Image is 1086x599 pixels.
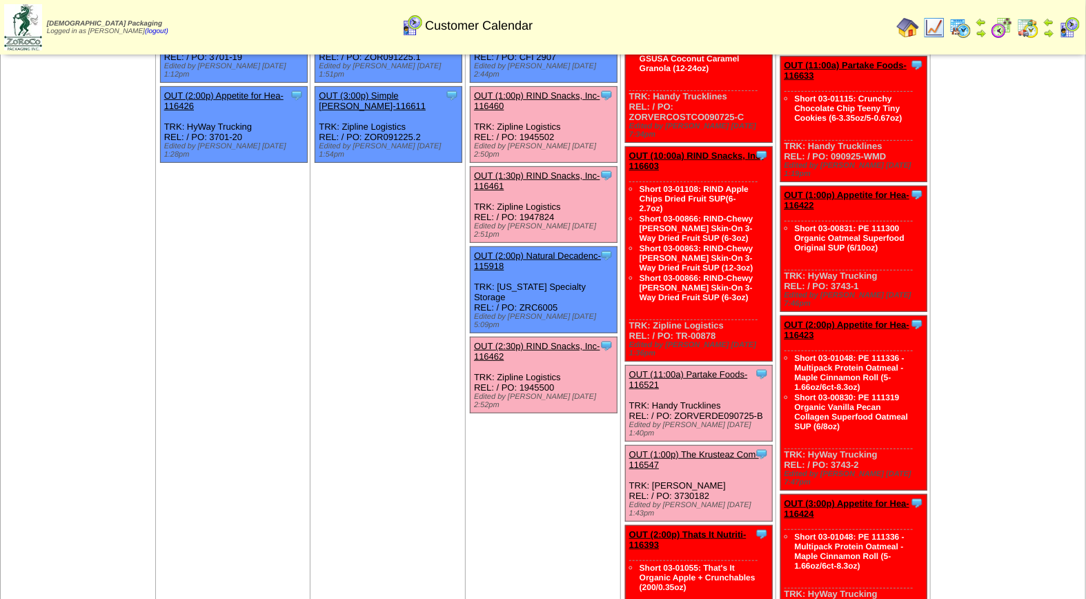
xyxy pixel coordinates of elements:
div: Edited by [PERSON_NAME] [DATE] 1:54pm [319,142,462,159]
img: Tooltip [290,88,304,102]
a: Short 03-01108: RIND Apple Chips Dried Fruit SUP(6-2.7oz) [640,184,749,213]
img: Tooltip [755,367,769,381]
img: Tooltip [600,88,613,102]
img: Tooltip [600,248,613,262]
img: Tooltip [910,188,924,202]
div: TRK: Zipline Logistics REL: / PO: 1945500 [471,337,618,413]
div: Edited by [PERSON_NAME] [DATE] 2:51pm [474,222,617,239]
img: line_graph.gif [923,17,945,39]
a: (logout) [145,28,168,35]
div: Edited by [PERSON_NAME] [DATE] 1:40pm [629,421,772,438]
div: Edited by [PERSON_NAME] [DATE] 1:43pm [629,501,772,518]
a: Short 03-00866: RIND-Chewy [PERSON_NAME] Skin-On 3-Way Dried Fruit SUP (6-3oz) [640,214,753,243]
a: OUT (11:00a) Partake Foods-116521 [629,369,748,390]
span: Logged in as [PERSON_NAME] [47,20,168,35]
div: Edited by [PERSON_NAME] [DATE] 1:51pm [319,62,462,79]
img: Tooltip [755,447,769,461]
a: OUT (2:00p) Natural Decadenc-115918 [474,251,601,271]
div: TRK: Handy Trucklines REL: / PO: 090925-WMD [780,57,927,182]
img: home.gif [897,17,919,39]
div: Edited by [PERSON_NAME] [DATE] 7:47pm [784,470,927,487]
div: Edited by [PERSON_NAME] [DATE] 2:50pm [474,142,617,159]
a: Short 03-01048: PE 111336 - Multipack Protein Oatmeal - Maple Cinnamon Roll (5-1.66oz/6ct-8.3oz) [795,353,905,392]
a: OUT (1:00p) Appetite for Hea-116422 [784,190,910,210]
div: TRK: HyWay Trucking REL: / PO: 3743-2 [780,316,927,491]
div: Edited by [PERSON_NAME] [DATE] 5:09pm [474,313,617,329]
div: TRK: Handy Trucklines REL: / PO: ZORVERDE090725-B [625,366,772,442]
a: Short 03-00831: PE 111300 Organic Oatmeal Superfood Original SUP (6/10oz) [795,224,905,253]
div: Edited by [PERSON_NAME] [DATE] 1:19pm [784,161,927,178]
img: arrowleft.gif [1043,17,1054,28]
a: OUT (10:00a) RIND Snacks, Inc-116603 [629,150,764,171]
a: Short 03-00866: RIND-Chewy [PERSON_NAME] Skin-On 3-Way Dried Fruit SUP (6-3oz) [640,273,753,302]
img: Tooltip [445,88,459,102]
div: Edited by [PERSON_NAME] [DATE] 2:52pm [474,393,617,409]
img: calendarcustomer.gif [1058,17,1080,39]
img: Tooltip [755,527,769,541]
div: TRK: HyWay Trucking REL: / PO: 3701-20 [160,87,307,163]
div: TRK: [PERSON_NAME] REL: / PO: 3730182 [625,446,772,522]
div: Edited by [PERSON_NAME] [DATE] 1:36pm [629,341,772,357]
img: arrowright.gif [1043,28,1054,39]
div: TRK: Handy Trucklines REL: / PO: ZORVERCOSTCO090725-C [625,7,772,143]
a: Short 03-01048: PE 111336 - Multipack Protein Oatmeal - Maple Cinnamon Roll (5-1.66oz/6ct-8.3oz) [795,532,905,571]
div: TRK: Zipline Logistics REL: / PO: 1947824 [471,167,618,243]
img: Tooltip [600,168,613,182]
a: Short 03-00863: RIND-Chewy [PERSON_NAME] Skin-On 3-Way Dried Fruit SUP (12-3oz) [640,244,753,273]
span: [DEMOGRAPHIC_DATA] Packaging [47,20,162,28]
a: OUT (2:00p) Appetite for Hea-116426 [164,90,284,111]
a: OUT (1:00p) The Krusteaz Com-116547 [629,449,759,470]
a: OUT (3:00p) Appetite for Hea-116424 [784,498,910,519]
div: TRK: Zipline Logistics REL: / PO: 1945502 [471,87,618,163]
img: arrowleft.gif [976,17,987,28]
a: OUT (2:00p) Appetite for Hea-116423 [784,320,910,340]
img: Tooltip [910,496,924,510]
a: OUT (1:30p) RIND Snacks, Inc-116461 [474,170,600,191]
a: OUT (1:00p) RIND Snacks, Inc-116460 [474,90,600,111]
img: arrowright.gif [976,28,987,39]
div: TRK: Zipline Logistics REL: / PO: TR-00878 [625,147,772,362]
a: OUT (2:30p) RIND Snacks, Inc-116462 [474,341,600,362]
img: Tooltip [910,317,924,331]
img: calendarblend.gif [991,17,1013,39]
img: calendarcustomer.gif [401,14,423,37]
div: Edited by [PERSON_NAME] [DATE] 1:28pm [164,142,307,159]
a: Short 03-00830: PE 111319 Organic Vanilla Pecan Collagen Superfood Oatmeal SUP (6/8oz) [795,393,909,431]
img: calendarprod.gif [949,17,971,39]
div: Edited by [PERSON_NAME] [DATE] 7:46pm [784,291,927,308]
div: Edited by [PERSON_NAME] [DATE] 2:44pm [474,62,617,79]
img: Tooltip [755,148,769,162]
span: Customer Calendar [425,19,533,33]
a: Short 03-01055: That's It Organic Apple + Crunchables (200/0.35oz) [640,563,756,592]
img: Tooltip [600,339,613,353]
div: TRK: HyWay Trucking REL: / PO: 3743-1 [780,186,927,312]
div: TRK: Zipline Logistics REL: / PO: ZOR091225.2 [315,87,462,163]
img: zoroco-logo-small.webp [4,4,42,50]
div: Edited by [PERSON_NAME] [DATE] 1:12pm [164,62,307,79]
div: Edited by [PERSON_NAME] [DATE] 7:34pm [629,122,772,139]
div: TRK: [US_STATE] Specialty Storage REL: / PO: ZRC6005 [471,247,618,333]
img: Tooltip [910,58,924,72]
a: Short 03-01115: Crunchy Chocolate Chip Teeny Tiny Cookies (6-3.35oz/5-0.67oz) [795,94,902,123]
img: calendarinout.gif [1017,17,1039,39]
a: OUT (3:00p) Simple [PERSON_NAME]-116611 [319,90,426,111]
a: OUT (11:00a) Partake Foods-116633 [784,60,907,81]
a: OUT (2:00p) Thats It Nutriti-116393 [629,529,747,550]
